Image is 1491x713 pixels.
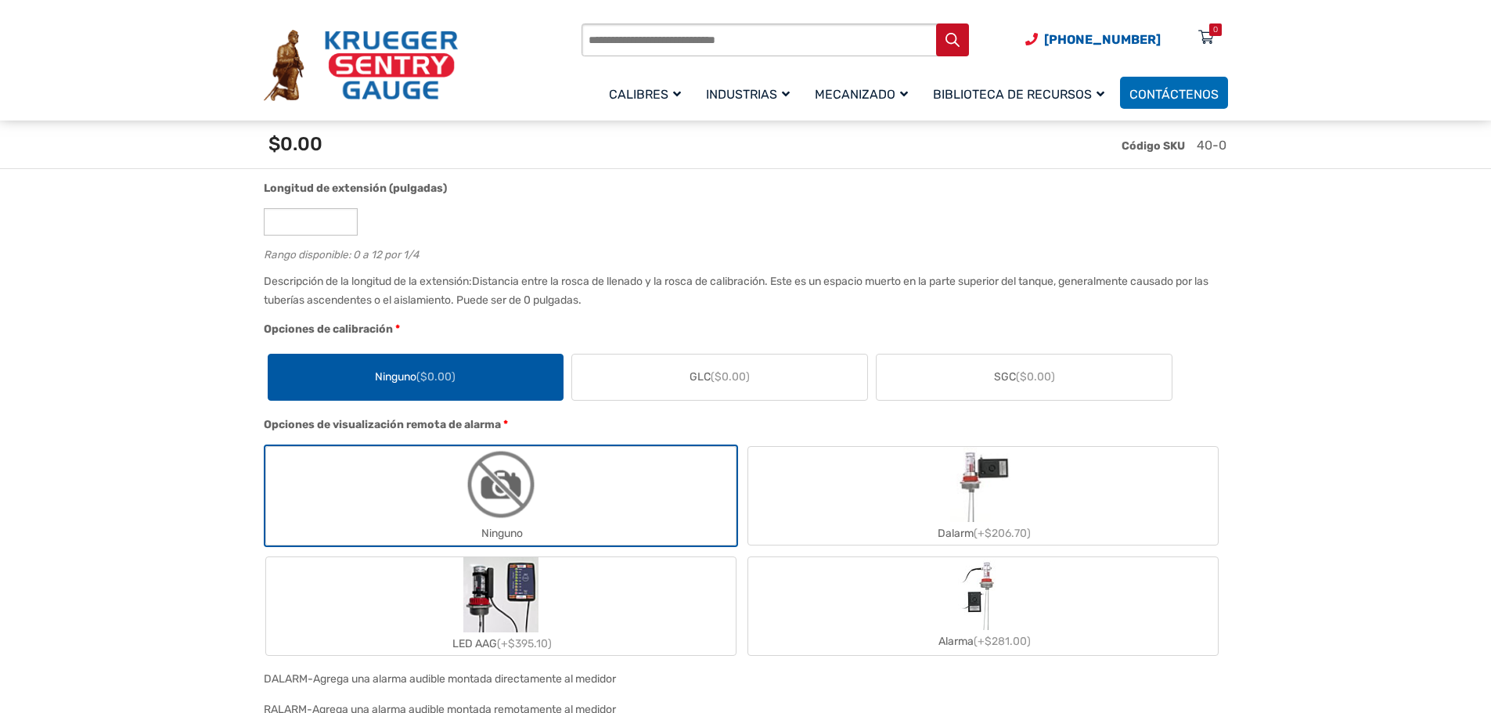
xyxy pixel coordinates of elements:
[264,248,419,261] font: Rango disponible: 0 a 12 por 1/4
[994,370,1016,384] font: SGC
[815,87,895,102] font: Mecanizado
[609,87,668,102] font: Calibres
[933,87,1092,102] font: Biblioteca de recursos
[1025,30,1161,49] a: Número de teléfono (920) 434-8860
[264,275,1208,307] font: Distancia entre la rosca de llenado y la rosca de calibración. Este es un espacio muerto en la pa...
[503,416,508,433] abbr: requerido
[697,74,805,111] a: Industrias
[748,560,1218,653] label: Alarma
[706,87,777,102] font: Industrias
[938,527,974,540] font: Dalarm
[1016,370,1055,384] font: ($0.00)
[264,275,472,288] font: Descripción de la longitud de la extensión:
[974,635,1031,648] span: (+$281.00)
[264,672,313,686] font: DALARM-
[264,30,458,102] img: Medidor centinela Krueger
[974,527,1031,540] span: (+$206.70)
[497,637,552,650] span: (+$395.10)
[481,527,523,540] font: Ninguno
[375,370,416,384] font: Ninguno
[938,635,974,648] font: Alarma
[1122,139,1185,153] font: Código SKU
[416,370,456,384] font: ($0.00)
[266,557,736,655] label: LED AAG
[1213,25,1218,34] font: 0
[264,418,501,431] font: Opciones de visualización remota de alarma
[1129,87,1219,102] font: Contáctenos
[264,182,447,195] font: Longitud de extensión (pulgadas)
[600,74,697,111] a: Calibres
[924,74,1120,111] a: Biblioteca de recursos
[313,672,616,686] font: Agrega una alarma audible montada directamente al medidor
[395,321,400,337] abbr: requerido
[748,447,1218,545] label: Dalarm
[690,370,711,384] font: GLC
[1120,77,1228,109] a: Contáctenos
[266,447,736,545] label: Ninguno
[264,322,393,336] font: Opciones de calibración
[1044,32,1161,47] font: [PHONE_NUMBER]
[805,74,924,111] a: Mecanizado
[1197,138,1226,153] font: 40-0
[711,370,750,384] font: ($0.00)
[452,637,497,650] font: LED AAG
